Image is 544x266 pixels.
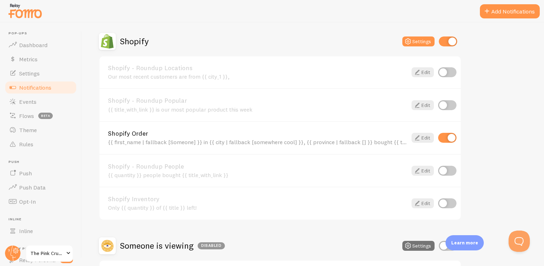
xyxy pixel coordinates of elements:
[402,241,435,251] button: Settings
[8,217,77,222] span: Inline
[4,123,77,137] a: Theme
[412,198,434,208] a: Edit
[19,84,51,91] span: Notifications
[4,109,77,123] a: Flows beta
[4,194,77,209] a: Opt-In
[198,242,225,249] div: Disabled
[4,166,77,180] a: Push
[451,239,478,246] p: Learn more
[19,98,36,105] span: Events
[7,2,43,20] img: fomo-relay-logo-orange.svg
[4,38,77,52] a: Dashboard
[4,180,77,194] a: Push Data
[19,141,33,148] span: Rules
[4,52,77,66] a: Metrics
[19,126,37,134] span: Theme
[402,36,435,46] button: Settings
[120,36,149,47] h2: Shopify
[99,237,116,254] img: Someone is viewing
[8,160,77,164] span: Push
[120,240,225,251] h2: Someone is viewing
[108,73,407,80] div: Our most recent customers are from {{ city_1 }},
[509,231,530,252] iframe: Help Scout Beacon - Open
[25,245,73,262] a: The Pink Crumbb
[108,139,407,145] div: {{ first_name | fallback [Someone] }} in {{ city | fallback [somewhere cool] }}, {{ province | fa...
[108,106,407,113] div: {{ title_with_link }} is our most popular product this week
[99,33,116,50] img: Shopify
[4,137,77,151] a: Rules
[8,31,77,36] span: Pop-ups
[19,198,36,205] span: Opt-In
[30,249,64,257] span: The Pink Crumbb
[108,130,407,137] a: Shopify Order
[19,170,32,177] span: Push
[19,184,46,191] span: Push Data
[4,95,77,109] a: Events
[412,100,434,110] a: Edit
[19,56,38,63] span: Metrics
[108,163,407,170] a: Shopify - Roundup People
[108,65,407,71] a: Shopify - Roundup Locations
[4,66,77,80] a: Settings
[4,80,77,95] a: Notifications
[19,70,40,77] span: Settings
[108,97,407,104] a: Shopify - Roundup Popular
[19,41,47,49] span: Dashboard
[108,196,407,202] a: Shopify Inventory
[412,166,434,176] a: Edit
[19,227,33,234] span: Inline
[108,204,407,211] div: Only {{ quantity }} of {{ title }} left!
[108,172,407,178] div: {{ quantity }} people bought {{ title_with_link }}
[38,113,53,119] span: beta
[19,112,34,119] span: Flows
[412,67,434,77] a: Edit
[412,133,434,143] a: Edit
[4,224,77,238] a: Inline
[446,235,484,250] div: Learn more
